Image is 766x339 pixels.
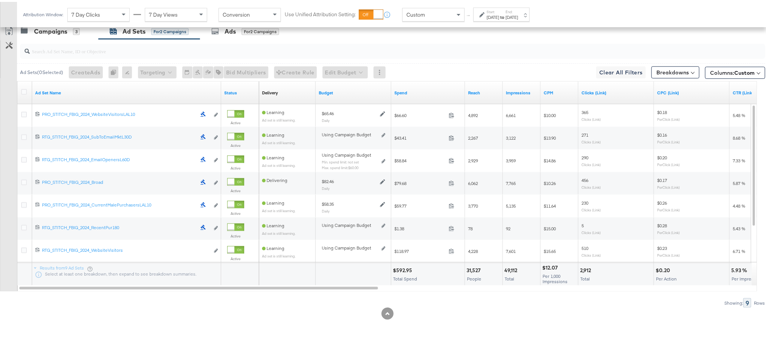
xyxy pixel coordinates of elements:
sub: Per Click (Link) [657,160,680,165]
sub: Per Click (Link) [657,138,680,142]
div: Rows [754,299,765,304]
span: $14.86 [544,156,556,162]
label: Active [227,232,244,237]
input: Search Ad Set Name, ID or Objective [30,39,696,54]
span: Learning [262,130,284,136]
sub: Clicks (Link) [581,183,601,188]
span: 510 [581,243,588,249]
a: RTG_STITCH_FBIG_2024_WebsiteVisitors [42,245,209,253]
a: Shows the current state of your Ad Set. [224,88,256,94]
div: $0.20 [656,265,672,272]
span: 8.68 % [733,133,745,139]
div: 2,912 [580,265,593,272]
span: Delivering [262,176,287,181]
div: for 2 Campaigns [151,26,189,33]
sub: Daily [322,116,330,121]
div: $65.46 [322,109,334,115]
span: Learning [262,221,284,227]
label: Active [227,164,244,169]
a: The average cost for each link click you've received from your ad. [657,88,727,94]
sub: Ad set is still learning. [262,116,296,120]
span: 78 [468,224,473,230]
label: Start: [487,8,499,12]
div: $82.46 [322,177,334,183]
span: $15.65 [544,247,556,252]
sub: Per Click (Link) [657,228,680,233]
div: Ad Sets [122,25,146,34]
sub: Per Click (Link) [657,115,680,120]
span: 7 Day Views [149,9,178,16]
span: Learning [262,153,284,159]
span: $58.84 [394,156,446,162]
sub: Per Click (Link) [657,183,680,188]
span: 4,228 [468,247,478,252]
sub: Ad set is still learning. [262,229,296,234]
span: People [467,274,481,280]
div: $12.07 [542,262,560,270]
span: Learning [262,198,284,204]
span: Custom [734,68,755,74]
span: 6,062 [468,179,478,184]
span: 6.71 % [733,247,745,252]
button: Clear All Filters [596,65,646,77]
span: 3,959 [506,156,516,162]
sub: Daily [322,184,330,189]
a: The number of clicks received on a link in your ad divided by the number of impressions. [733,88,764,94]
sub: Clicks (Link) [581,160,601,165]
span: Columns: [710,67,755,75]
a: RTG_STITCH_FBIG_2024_SubToEmailMktL30D [42,132,196,140]
span: 271 [581,130,588,136]
span: 3,770 [468,201,478,207]
div: Attribution Window: [23,10,64,15]
div: Using Campaign Budget [322,130,380,136]
span: 7 Day Clicks [71,9,100,16]
span: Clear All Filters [599,66,643,76]
span: $10.00 [544,111,556,116]
span: Per Impression [732,274,762,280]
div: PRO_STITCH_FBIG_2024_Broad [42,177,196,183]
span: $1.38 [394,224,446,230]
sub: Ad set is still learning. [262,161,296,166]
div: RTG_STITCH_FBIG_2024_SubToEmailMktL30D [42,132,196,138]
a: Your Ad Set name. [35,88,218,94]
div: 49,112 [504,265,519,272]
a: The number of times your ad was served. On mobile apps an ad is counted as served the first time ... [506,88,538,94]
div: 0 [109,65,122,77]
sub: Per Click (Link) [657,206,680,210]
span: $43.41 [394,133,446,139]
span: Conversion [223,9,250,16]
span: 5.48 % [733,111,745,116]
label: Active [227,209,244,214]
div: 5.93 % [731,265,749,272]
div: Using Campaign Budget [322,243,380,249]
label: Active [227,141,244,146]
a: The number of clicks on links appearing on your ad or Page that direct people to your sites off F... [581,88,651,94]
span: $59.77 [394,201,446,207]
a: RTG_STITCH_FBIG_2024_EmailOpenersL60D [42,155,196,163]
span: Learning [262,108,284,113]
span: 456 [581,176,588,181]
span: 2,267 [468,133,478,139]
span: $13.90 [544,133,556,139]
span: Total Spend [393,274,417,280]
span: $11.64 [544,201,556,207]
sub: Clicks (Link) [581,138,601,142]
a: The total amount spent to date. [394,88,462,94]
div: Ad Sets ( 0 Selected) [20,67,63,74]
span: 5.87 % [733,179,745,184]
div: Campaigns [34,25,67,34]
span: 2,929 [468,156,478,162]
sub: Per Click (Link) [657,251,680,256]
div: Using Campaign Budget [322,220,380,227]
span: Custom [406,9,425,16]
a: The number of people your ad was served to. [468,88,500,94]
span: $0.26 [657,198,667,204]
sub: Max. spend limit : $60.00 [322,163,358,168]
span: $15.00 [544,224,556,230]
a: PRO_STITCH_FBIG_2024_Broad [42,177,196,185]
div: Delivery [262,88,278,94]
sub: Ad set is still learning. [262,206,296,211]
span: $0.17 [657,176,667,181]
span: 7,765 [506,179,516,184]
span: Using Campaign Budget [322,150,371,156]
